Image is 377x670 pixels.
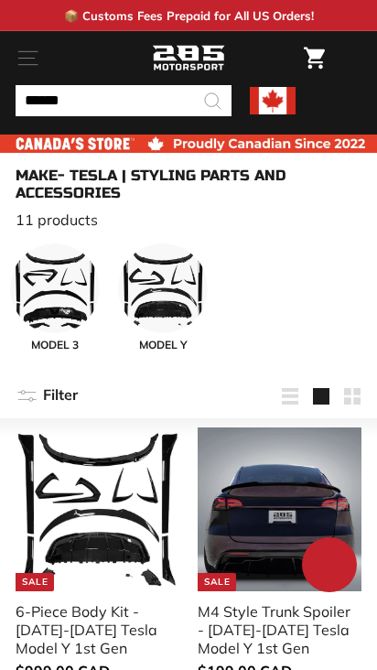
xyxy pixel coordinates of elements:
div: 6-Piece Body Kit - [DATE]-[DATE] Tesla Model Y 1st Gen [16,602,168,657]
button: Filter [16,374,78,418]
p: 11 products [16,211,361,229]
inbox-online-store-chat: Shopify online store chat [296,537,362,597]
div: M4 Style Trunk Spoiler - [DATE]-[DATE] Tesla Model Y 1st Gen [198,602,350,657]
img: Logo_285_Motorsport_areodynamics_components [152,43,225,74]
div: Sale [198,573,236,591]
h1: Make- Tesla | Styling Parts and Accessories [16,167,361,201]
input: Search [16,85,232,116]
a: MODEL 3 [10,243,100,351]
div: Sale [16,573,54,591]
a: MODEL Y [118,243,208,351]
p: 📦 Customs Fees Prepaid for All US Orders! [64,8,314,23]
a: Cart [295,32,334,84]
span: MODEL 3 [10,338,100,351]
span: MODEL Y [118,338,208,351]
